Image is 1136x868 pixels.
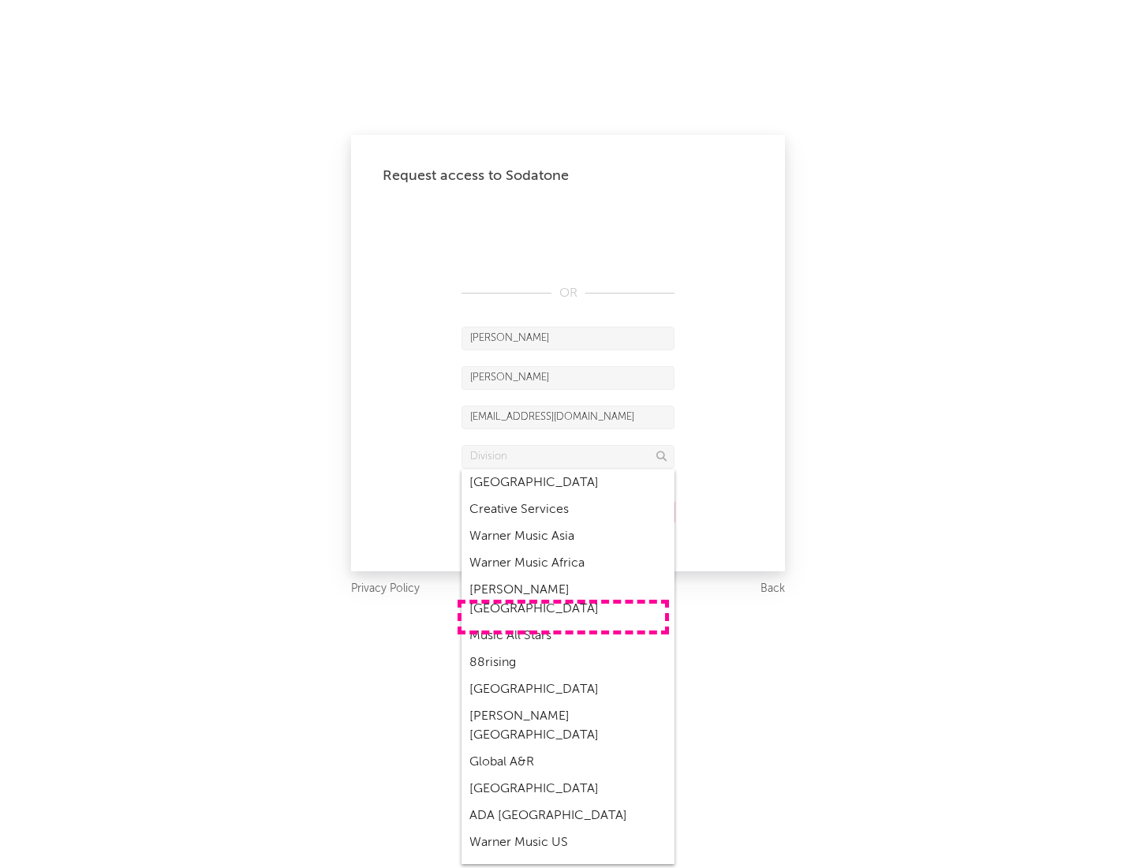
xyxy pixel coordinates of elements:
div: OR [461,284,674,303]
input: Last Name [461,366,674,390]
div: Warner Music US [461,829,674,856]
div: Global A&R [461,749,674,776]
div: Request access to Sodatone [383,166,753,185]
div: Warner Music Asia [461,523,674,550]
div: [PERSON_NAME] [GEOGRAPHIC_DATA] [461,703,674,749]
div: Music All Stars [461,623,674,649]
div: [GEOGRAPHIC_DATA] [461,776,674,803]
div: [GEOGRAPHIC_DATA] [461,676,674,703]
input: Email [461,406,674,429]
div: Creative Services [461,496,674,523]
div: [GEOGRAPHIC_DATA] [461,470,674,496]
div: 88rising [461,649,674,676]
input: First Name [461,327,674,350]
a: Back [760,579,785,599]
div: Warner Music Africa [461,550,674,577]
input: Division [461,445,674,469]
a: Privacy Policy [351,579,420,599]
div: ADA [GEOGRAPHIC_DATA] [461,803,674,829]
div: [PERSON_NAME] [GEOGRAPHIC_DATA] [461,577,674,623]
